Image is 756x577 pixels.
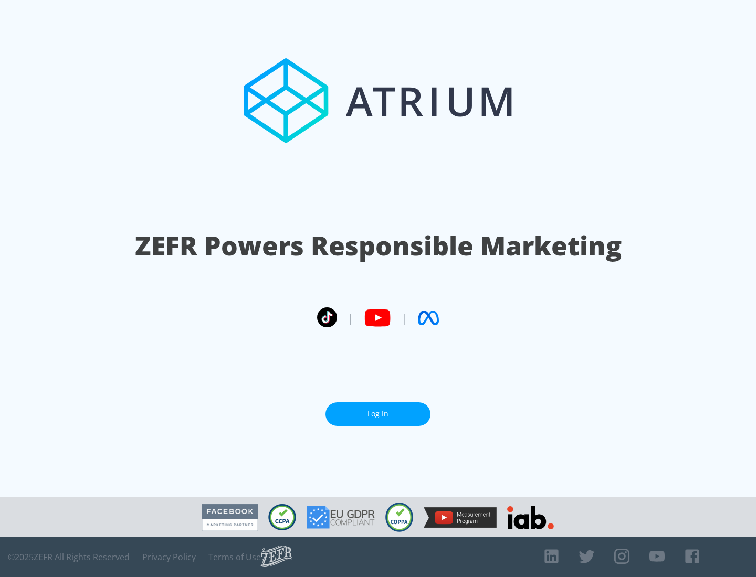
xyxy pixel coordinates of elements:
img: CCPA Compliant [268,504,296,530]
a: Terms of Use [208,552,261,562]
img: COPPA Compliant [385,503,413,532]
img: Facebook Marketing Partner [202,504,258,531]
span: © 2025 ZEFR All Rights Reserved [8,552,130,562]
a: Privacy Policy [142,552,196,562]
h1: ZEFR Powers Responsible Marketing [135,228,622,264]
span: | [401,310,407,326]
img: YouTube Measurement Program [424,507,497,528]
img: GDPR Compliant [307,506,375,529]
img: IAB [507,506,554,529]
a: Log In [325,402,430,426]
span: | [348,310,354,326]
